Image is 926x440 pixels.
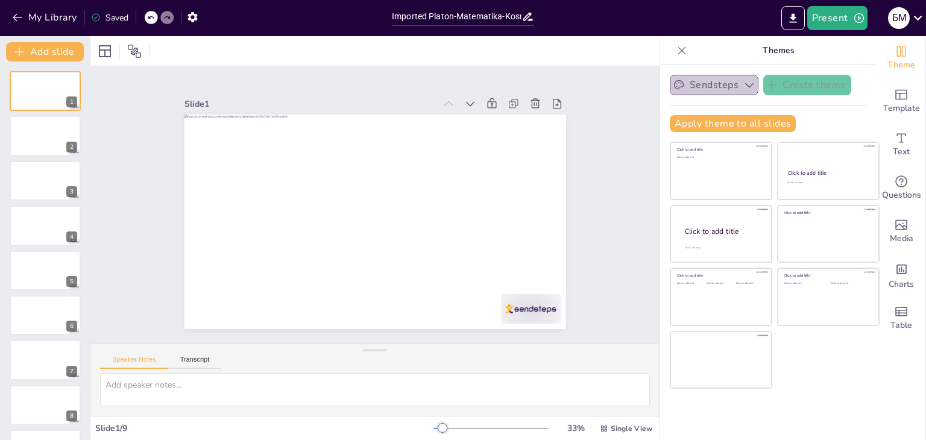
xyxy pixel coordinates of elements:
[882,189,921,202] span: Questions
[670,75,758,95] button: Sendsteps
[66,410,77,421] div: 8
[464,25,501,277] div: Slide 1
[10,340,81,380] div: 7
[888,6,910,30] button: Б М
[736,282,763,285] div: Click to add text
[100,356,168,369] button: Speaker Notes
[66,142,77,152] div: 2
[10,385,81,425] div: 8
[127,44,142,58] span: Position
[561,423,590,434] div: 33 %
[890,232,913,245] span: Media
[677,282,704,285] div: Click to add text
[9,8,82,27] button: My Library
[781,6,805,30] button: Export to PowerPoint
[784,282,822,285] div: Click to add text
[677,147,763,152] div: Click to add title
[889,278,914,291] span: Charts
[831,282,869,285] div: Click to add text
[6,42,84,61] button: Add slide
[66,321,77,332] div: 6
[784,273,871,278] div: Click to add title
[763,75,851,95] button: Create theme
[877,123,925,166] div: Add text boxes
[66,186,77,197] div: 3
[877,210,925,253] div: Add images, graphics, shapes or video
[893,145,910,159] span: Text
[685,226,762,236] div: Click to add title
[784,210,871,215] div: Click to add title
[66,231,77,242] div: 4
[707,282,734,285] div: Click to add text
[691,36,865,65] p: Themes
[685,246,761,249] div: Click to add body
[91,12,128,24] div: Saved
[611,424,652,433] span: Single View
[807,6,868,30] button: Present
[66,276,77,287] div: 5
[888,7,910,29] div: Б М
[95,42,115,61] div: Layout
[877,36,925,80] div: Change the overall theme
[877,253,925,297] div: Add charts and graphs
[670,115,796,132] button: Apply theme to all slides
[66,96,77,107] div: 1
[887,58,915,72] span: Theme
[95,423,433,434] div: Slide 1 / 9
[10,295,81,335] div: 6
[883,102,920,115] span: Template
[890,319,912,332] span: Table
[10,206,81,245] div: 4
[787,181,868,184] div: Click to add text
[392,8,521,25] input: Insert title
[677,156,763,159] div: Click to add text
[168,356,222,369] button: Transcript
[877,80,925,123] div: Add ready made slides
[788,169,868,177] div: Click to add title
[10,71,81,111] div: 1
[66,366,77,377] div: 7
[877,166,925,210] div: Get real-time input from your audience
[10,116,81,156] div: 2
[10,251,81,291] div: 5
[10,161,81,201] div: 3
[677,273,763,278] div: Click to add title
[877,297,925,340] div: Add a table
